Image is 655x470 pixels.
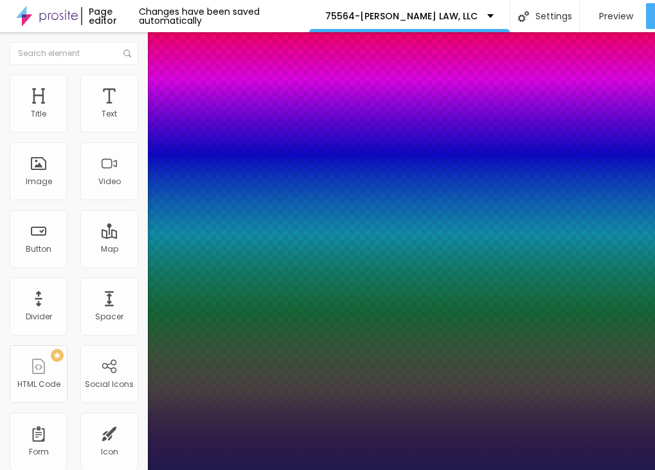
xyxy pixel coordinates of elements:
[580,3,646,29] button: Preview
[29,447,49,456] div: Form
[85,380,134,389] div: Social Icons
[102,109,117,118] div: Text
[10,42,138,65] input: Search element
[26,312,52,321] div: Divider
[101,245,118,254] div: Map
[81,7,139,25] div: Page editor
[101,447,118,456] div: Icon
[17,380,60,389] div: HTML Code
[325,12,478,21] p: 75564-[PERSON_NAME] LAW, LLC
[139,7,309,25] div: Changes have been saved automatically
[518,11,529,22] img: Icone
[31,109,46,118] div: Title
[98,177,121,186] div: Video
[26,177,52,186] div: Image
[123,50,131,57] img: Icone
[599,11,633,21] span: Preview
[26,245,51,254] div: Button
[95,312,123,321] div: Spacer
